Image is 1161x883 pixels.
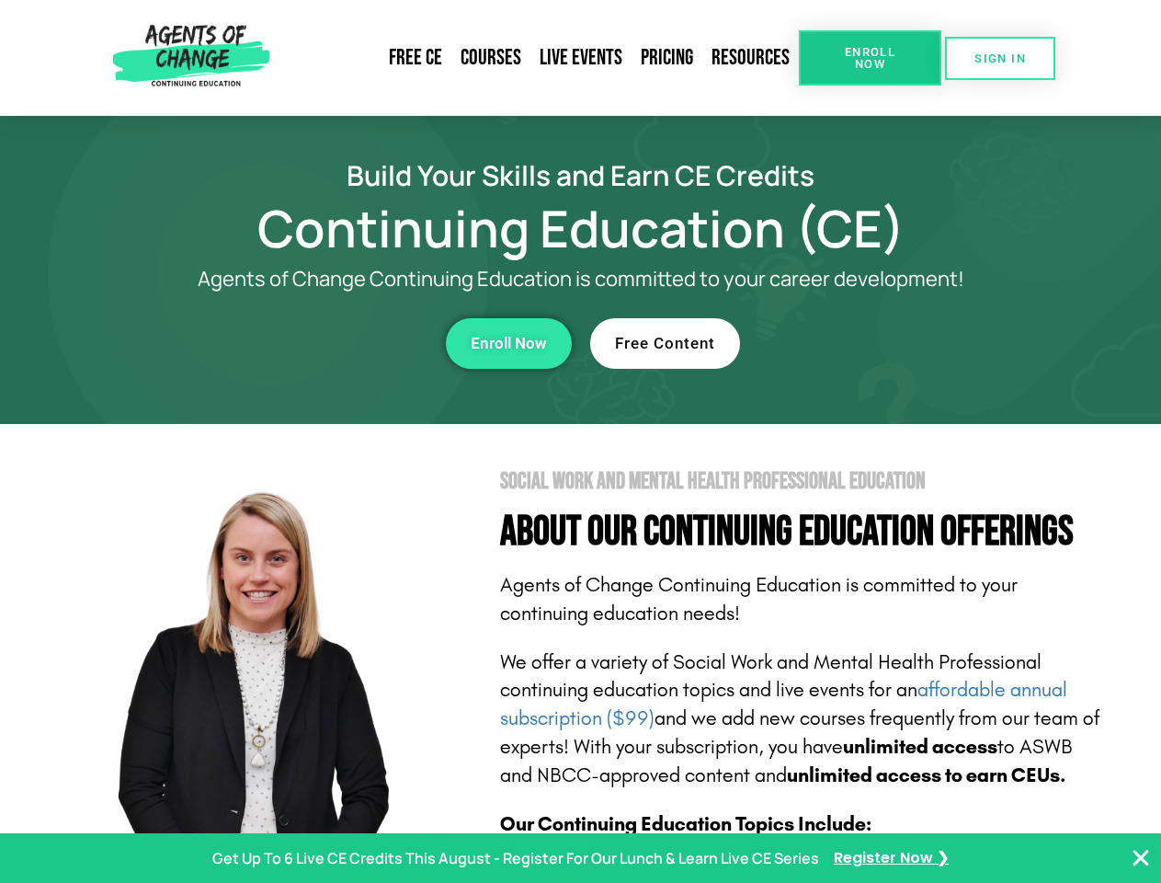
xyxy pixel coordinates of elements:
[632,37,702,79] a: Pricing
[451,37,530,79] a: Courses
[1130,847,1152,869] button: Close Banner
[500,573,1018,625] span: Agents of Change Continuing Education is committed to your continuing education needs!
[212,845,819,872] p: Get Up To 6 Live CE Credits This August - Register For Our Lunch & Learn Live CE Series
[131,268,1031,291] p: Agents of Change Continuing Education is committed to your career development!
[843,735,997,759] b: unlimited access
[590,318,740,369] a: Free Content
[500,511,1105,553] h4: About Our Continuing Education Offerings
[446,318,572,369] a: Enroll Now
[702,37,799,79] a: Resources
[787,763,1066,787] b: unlimited access to earn CEUs.
[57,162,1105,189] h2: Build Your Skills and Earn CE Credits
[530,37,632,79] a: Live Events
[945,37,1055,80] a: SIGN IN
[828,46,912,70] span: Enroll Now
[500,812,871,836] b: Our Continuing Education Topics Include:
[799,30,941,86] a: Enroll Now
[615,336,715,351] span: Free Content
[277,37,799,79] nav: Menu
[471,336,547,351] span: Enroll Now
[500,470,1105,493] h2: Social Work and Mental Health Professional Education
[974,52,1026,64] span: SIGN IN
[57,207,1105,249] h1: Continuing Education (CE)
[834,845,949,872] a: Register Now ❯
[380,37,451,79] a: Free CE
[500,648,1105,790] p: We offer a variety of Social Work and Mental Health Professional continuing education topics and ...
